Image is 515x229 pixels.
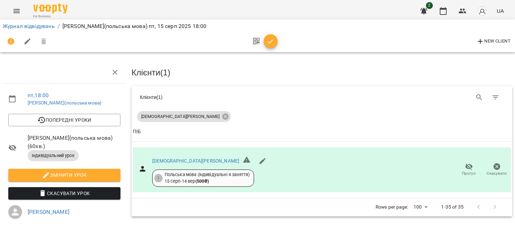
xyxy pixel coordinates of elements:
[152,158,240,164] a: [DEMOGRAPHIC_DATA][PERSON_NAME]
[441,204,463,211] p: 1-35 of 35
[14,189,115,198] span: Скасувати Урок
[28,209,69,215] a: [PERSON_NAME]
[28,100,101,106] a: [PERSON_NAME](польська мова)
[497,7,504,15] span: UA
[8,169,120,181] button: Змінити урок
[455,160,483,180] button: Прогул
[487,171,507,176] span: Скасувати
[133,128,141,136] div: Sort
[476,37,511,46] span: New Client
[33,3,68,13] img: Voopty Logo
[494,4,507,17] button: UA
[28,134,120,150] span: [PERSON_NAME](польська мова) ( 60 хв. )
[137,111,231,122] div: [DEMOGRAPHIC_DATA][PERSON_NAME]
[243,156,251,167] h6: Невірний формат телефону ${ phone }
[137,113,224,120] span: [DEMOGRAPHIC_DATA][PERSON_NAME]
[132,86,512,108] div: Table Toolbar
[14,171,115,179] span: Змінити урок
[8,114,120,126] button: Попередні уроки
[8,187,120,200] button: Скасувати Урок
[33,14,68,19] span: For Business
[195,178,209,184] b: ( 500 ₴ )
[426,2,433,9] span: 2
[475,36,512,47] button: New Client
[477,6,487,16] img: avatar_s.png
[28,92,49,99] a: пт , 18:00
[28,153,79,159] span: Індивідуальний урок
[133,128,141,136] div: ПІБ
[14,116,115,124] span: Попередні уроки
[62,22,207,30] p: [PERSON_NAME](польська мова) пт, 15 серп 2025 18:00
[58,22,60,30] li: /
[132,68,512,77] h3: Клієнти ( 1 )
[3,22,512,30] nav: breadcrumb
[8,3,25,19] button: Menu
[140,94,317,101] div: Клієнти ( 1 )
[165,172,250,184] div: Польська мова (індивідуальні 4 заняття) 15 серп - 14 вер
[462,171,476,176] span: Прогул
[471,89,488,106] button: Search
[376,204,408,211] p: Rows per page:
[154,174,163,182] div: 1
[487,89,504,106] button: Фільтр
[133,128,511,136] span: ПІБ
[3,23,55,29] a: Журнал відвідувань
[411,202,430,212] div: 100
[483,160,511,180] button: Скасувати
